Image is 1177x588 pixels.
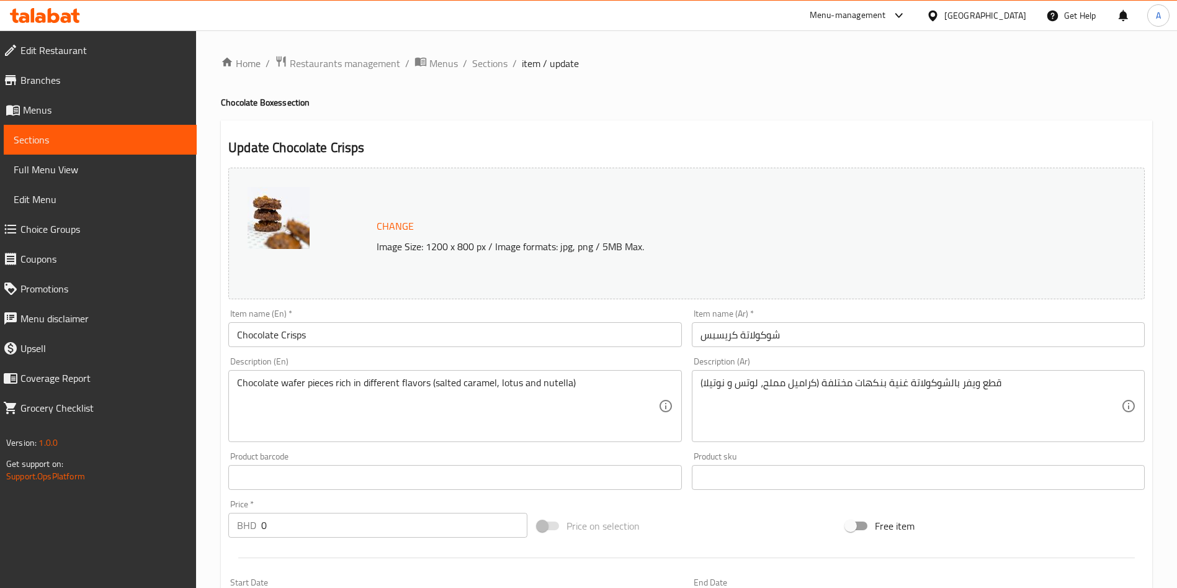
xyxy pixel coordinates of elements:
[221,56,261,71] a: Home
[566,518,640,533] span: Price on selection
[20,251,187,266] span: Coupons
[266,56,270,71] li: /
[14,132,187,147] span: Sections
[4,184,197,214] a: Edit Menu
[228,465,681,490] input: Please enter product barcode
[522,56,579,71] span: item / update
[290,56,400,71] span: Restaurants management
[23,102,187,117] span: Menus
[372,239,1030,254] p: Image Size: 1200 x 800 px / Image formats: jpg, png / 5MB Max.
[512,56,517,71] li: /
[20,400,187,415] span: Grocery Checklist
[228,322,681,347] input: Enter name En
[700,377,1121,436] textarea: قطع ويفر بالشوكولاتة غنية بنكهات مختلفة (كراميل مملح، لوتس و نوتيلا)
[20,371,187,386] span: Coverage Report
[429,56,458,71] span: Menus
[20,341,187,356] span: Upsell
[405,56,409,71] li: /
[14,192,187,207] span: Edit Menu
[20,73,187,88] span: Branches
[20,222,187,237] span: Choice Groups
[4,125,197,155] a: Sections
[6,468,85,484] a: Support.OpsPlatform
[14,162,187,177] span: Full Menu View
[414,55,458,71] a: Menus
[1156,9,1161,22] span: A
[237,518,256,533] p: BHD
[275,55,400,71] a: Restaurants management
[20,43,187,58] span: Edit Restaurant
[377,217,414,235] span: Change
[875,518,915,533] span: Free item
[692,465,1145,490] input: Please enter product sku
[237,377,658,436] textarea: Chocolate wafer pieces rich in different flavors (salted caramel, lotus and nutella)
[228,138,1145,157] h2: Update Chocolate Crisps
[6,456,63,472] span: Get support on:
[463,56,467,71] li: /
[221,96,1152,109] h4: Chocolate Boxes section
[692,322,1145,347] input: Enter name Ar
[372,214,419,239] button: Change
[221,55,1152,71] nav: breadcrumb
[38,435,58,451] span: 1.0.0
[248,187,310,249] img: Chocolate_Crisps638798938425652144.jpg
[261,513,527,538] input: Please enter price
[472,56,508,71] a: Sections
[810,8,886,23] div: Menu-management
[6,435,37,451] span: Version:
[20,311,187,326] span: Menu disclaimer
[944,9,1026,22] div: [GEOGRAPHIC_DATA]
[20,281,187,296] span: Promotions
[4,155,197,184] a: Full Menu View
